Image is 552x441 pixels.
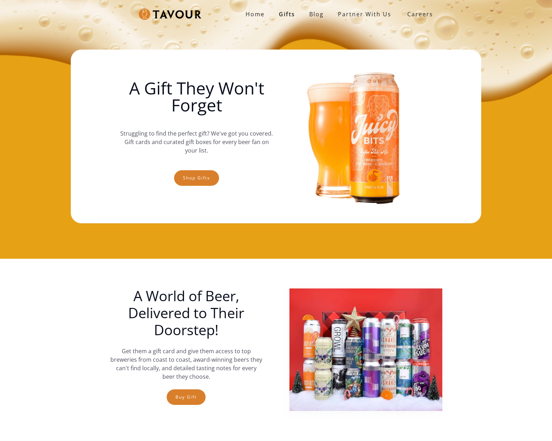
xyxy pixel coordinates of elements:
a: Shop gifts [174,170,219,186]
h1: A World of Beer, Delivered to Their Doorstep! [110,287,263,338]
p: Get them a gift card and give them access to top breweries from coast to coast, award-winning bee... [110,347,263,381]
a: Buy Gift [167,389,206,405]
a: Home [238,7,272,21]
a: Blog [302,7,331,21]
a: partner with us [331,7,398,21]
strong: Careers [407,7,433,21]
a: Careers [398,4,438,24]
h1: A Gift They Won't Forget [120,80,273,114]
a: Gifts [272,7,302,21]
p: Struggling to find the perfect gift? We've got you covered. Gift cards and curated gift boxes for... [120,122,273,162]
strong: Home [246,10,265,18]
